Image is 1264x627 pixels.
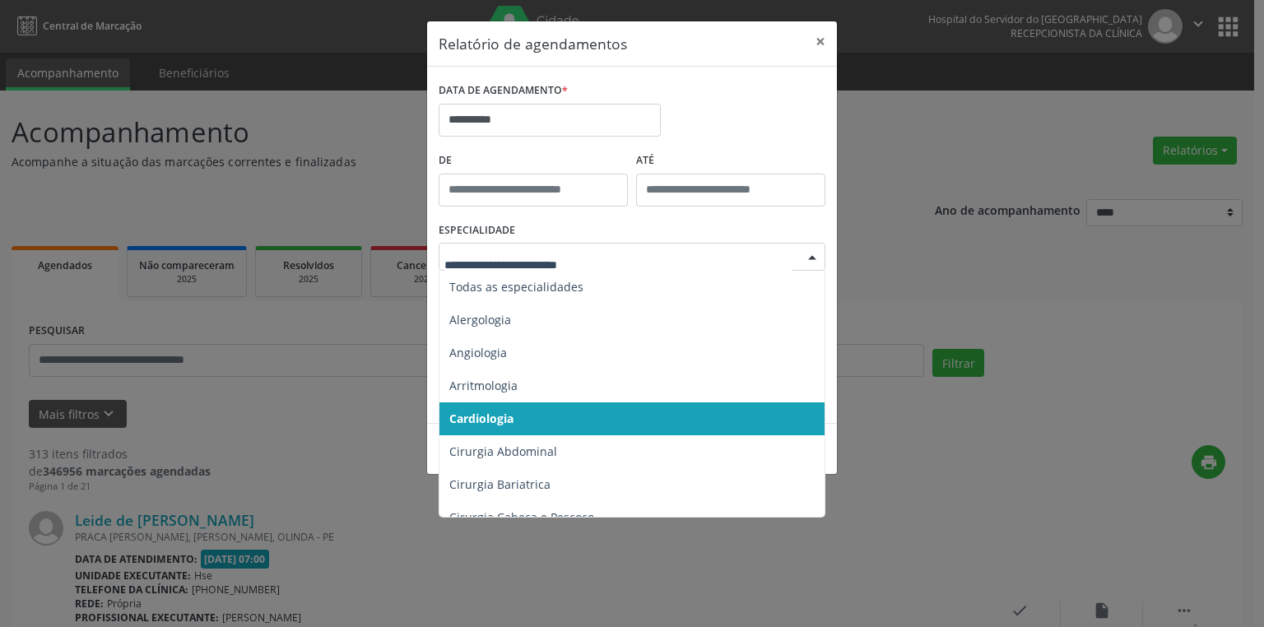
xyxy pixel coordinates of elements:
[636,148,825,174] label: ATÉ
[449,279,583,295] span: Todas as especialidades
[449,509,594,525] span: Cirurgia Cabeça e Pescoço
[449,345,507,360] span: Angiologia
[449,411,513,426] span: Cardiologia
[449,312,511,327] span: Alergologia
[804,21,837,62] button: Close
[439,78,568,104] label: DATA DE AGENDAMENTO
[439,218,515,244] label: ESPECIALIDADE
[439,148,628,174] label: De
[449,378,518,393] span: Arritmologia
[439,33,627,54] h5: Relatório de agendamentos
[449,476,551,492] span: Cirurgia Bariatrica
[449,444,557,459] span: Cirurgia Abdominal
